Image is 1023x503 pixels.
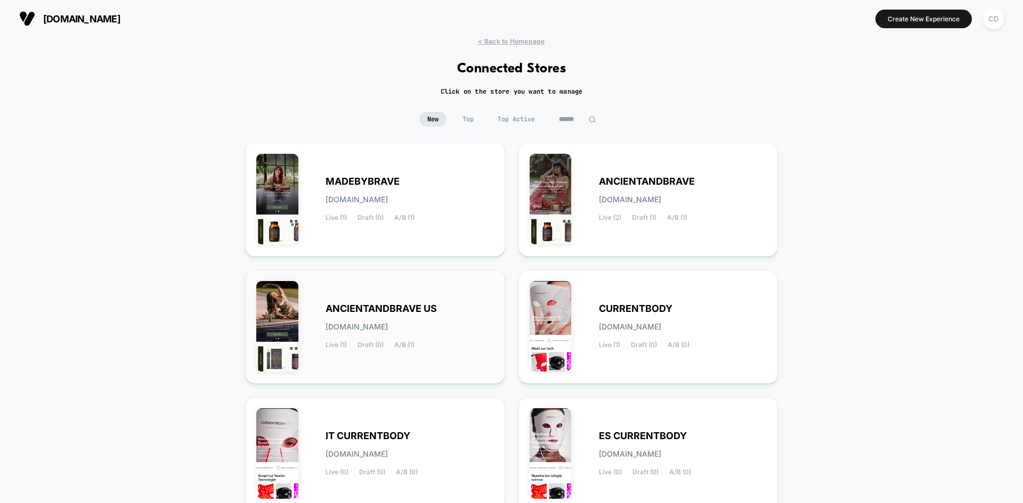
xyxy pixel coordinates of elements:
span: Draft (0) [358,341,384,349]
span: CURRENTBODY [599,305,672,312]
span: A/B (0) [396,468,418,476]
span: Live (1) [599,341,620,349]
span: A/B (0) [669,468,691,476]
span: Live (2) [599,214,621,221]
span: Draft (1) [632,214,656,221]
span: Live (0) [326,468,348,476]
img: ANCIENTANDBRAVE [530,154,572,244]
span: Live (1) [326,214,347,221]
span: [DOMAIN_NAME] [43,13,120,24]
span: IT CURRENTBODY [326,432,410,440]
span: MADEBYBRAVE [326,178,400,185]
span: [DOMAIN_NAME] [326,323,388,331]
span: Top [454,112,482,127]
span: [DOMAIN_NAME] [599,450,661,458]
h1: Connected Stores [457,61,566,77]
img: IT_CURRENTBODY [256,408,298,499]
span: [DOMAIN_NAME] [599,323,661,331]
button: CD [980,8,1007,30]
span: ANCIENTANDBRAVE [599,178,695,185]
img: edit [588,116,596,123]
button: Create New Experience [875,10,972,28]
span: A/B (1) [667,214,687,221]
span: A/B (1) [394,214,415,221]
img: MADEBYBRAVE [256,154,298,244]
span: A/B (1) [394,341,415,349]
span: Draft (0) [359,468,385,476]
img: CURRENTBODY [530,281,572,372]
span: A/B (0) [668,341,689,349]
span: [DOMAIN_NAME] [599,196,661,203]
span: [DOMAIN_NAME] [326,196,388,203]
h2: Click on the store you want to manage [441,87,583,96]
span: New [419,112,446,127]
span: Draft (0) [632,468,659,476]
img: ES_CURRENTBODY [530,408,572,499]
span: ANCIENTANDBRAVE US [326,305,437,312]
span: [DOMAIN_NAME] [326,450,388,458]
button: [DOMAIN_NAME] [16,10,124,27]
span: Draft (0) [358,214,384,221]
span: ES CURRENTBODY [599,432,687,440]
span: Live (1) [326,341,347,349]
div: CD [983,9,1004,29]
img: Visually logo [19,11,35,27]
span: Top Active [490,112,543,127]
span: Live (0) [599,468,622,476]
span: < Back to Homepage [478,37,545,45]
span: Draft (0) [631,341,657,349]
img: ANCIENTANDBRAVE_US [256,281,298,372]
